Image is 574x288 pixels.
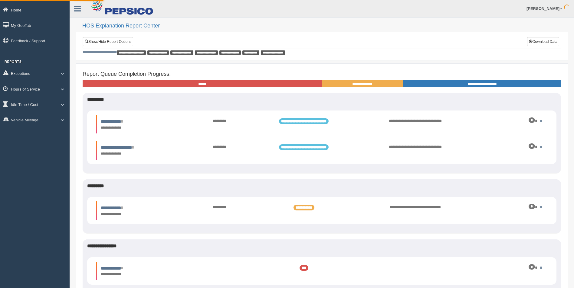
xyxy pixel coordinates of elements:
li: Expand [96,201,547,220]
a: Show/Hide Report Options [83,37,133,46]
li: Expand [96,262,547,280]
li: Expand [96,141,547,159]
li: Expand [96,115,547,133]
h4: Report Queue Completion Progress: [83,71,561,77]
h2: HOS Explanation Report Center [82,23,568,29]
button: Download Data [527,37,559,46]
